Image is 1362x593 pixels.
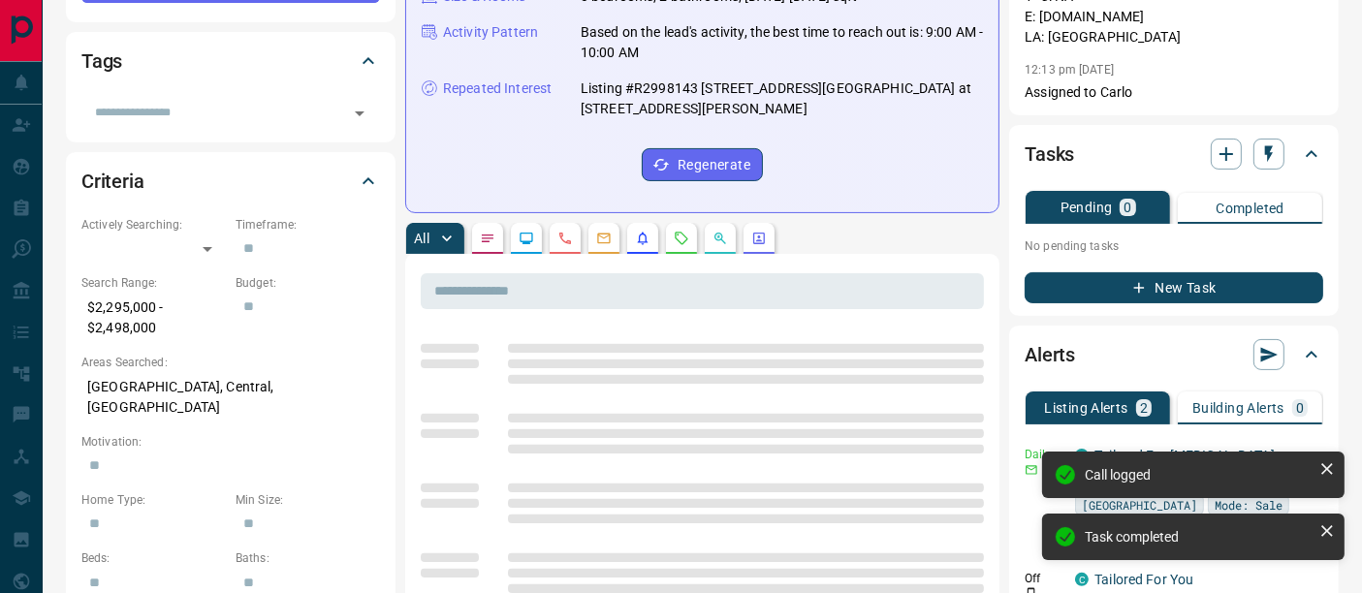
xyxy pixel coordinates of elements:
[81,274,226,292] p: Search Range:
[751,231,767,246] svg: Agent Actions
[596,231,612,246] svg: Emails
[1025,272,1323,303] button: New Task
[1075,573,1089,586] div: condos.ca
[1025,131,1323,177] div: Tasks
[581,78,983,119] p: Listing #R2998143 [STREET_ADDRESS][GEOGRAPHIC_DATA] at [STREET_ADDRESS][PERSON_NAME]
[1025,331,1323,378] div: Alerts
[1025,139,1074,170] h2: Tasks
[480,231,495,246] svg: Notes
[713,231,728,246] svg: Opportunities
[81,549,226,567] p: Beds:
[81,46,122,77] h2: Tags
[1025,232,1323,261] p: No pending tasks
[346,100,373,127] button: Open
[81,216,226,234] p: Actively Searching:
[1025,570,1063,587] p: Off
[1025,63,1114,77] p: 12:13 pm [DATE]
[642,148,763,181] button: Regenerate
[1094,572,1193,587] a: Tailored For You
[519,231,534,246] svg: Lead Browsing Activity
[81,491,226,509] p: Home Type:
[81,433,380,451] p: Motivation:
[1025,82,1323,103] p: Assigned to Carlo
[1216,202,1284,215] p: Completed
[581,22,983,63] p: Based on the lead's activity, the best time to reach out is: 9:00 AM - 10:00 AM
[81,38,380,84] div: Tags
[414,232,429,245] p: All
[1296,401,1304,415] p: 0
[81,158,380,204] div: Criteria
[236,491,380,509] p: Min Size:
[81,371,380,423] p: [GEOGRAPHIC_DATA], Central, [GEOGRAPHIC_DATA]
[1025,446,1063,463] p: Daily
[557,231,573,246] svg: Calls
[443,78,552,99] p: Repeated Interest
[674,231,689,246] svg: Requests
[1085,529,1312,545] div: Task completed
[1192,401,1284,415] p: Building Alerts
[236,274,380,292] p: Budget:
[81,292,226,344] p: $2,295,000 - $2,498,000
[443,22,538,43] p: Activity Pattern
[635,231,650,246] svg: Listing Alerts
[236,216,380,234] p: Timeframe:
[1140,401,1148,415] p: 2
[81,166,144,197] h2: Criteria
[236,549,380,567] p: Baths:
[1061,201,1113,214] p: Pending
[1025,339,1075,370] h2: Alerts
[1085,467,1312,483] div: Call logged
[1044,401,1128,415] p: Listing Alerts
[81,354,380,371] p: Areas Searched:
[1025,463,1038,477] svg: Email
[1124,201,1131,214] p: 0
